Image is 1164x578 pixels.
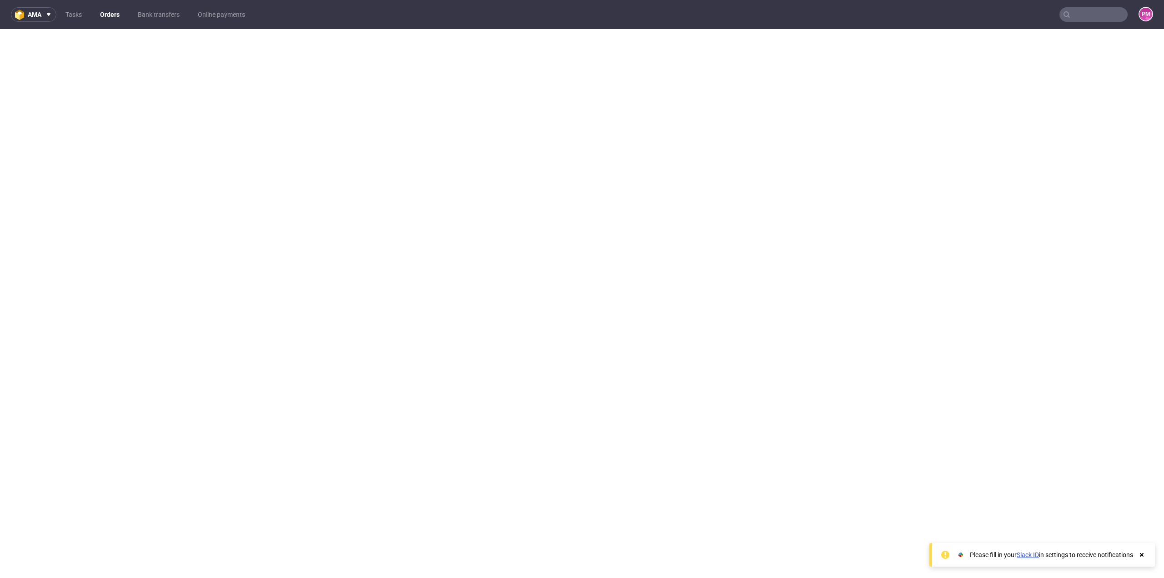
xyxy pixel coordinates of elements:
div: Please fill in your in settings to receive notifications [970,550,1133,559]
span: ama [28,11,41,18]
a: Tasks [60,7,87,22]
img: logo [15,10,28,20]
a: Slack ID [1017,551,1039,558]
img: Slack [956,550,965,559]
a: Online payments [192,7,251,22]
a: Orders [95,7,125,22]
a: Bank transfers [132,7,185,22]
figcaption: PM [1139,8,1152,20]
button: ama [11,7,56,22]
